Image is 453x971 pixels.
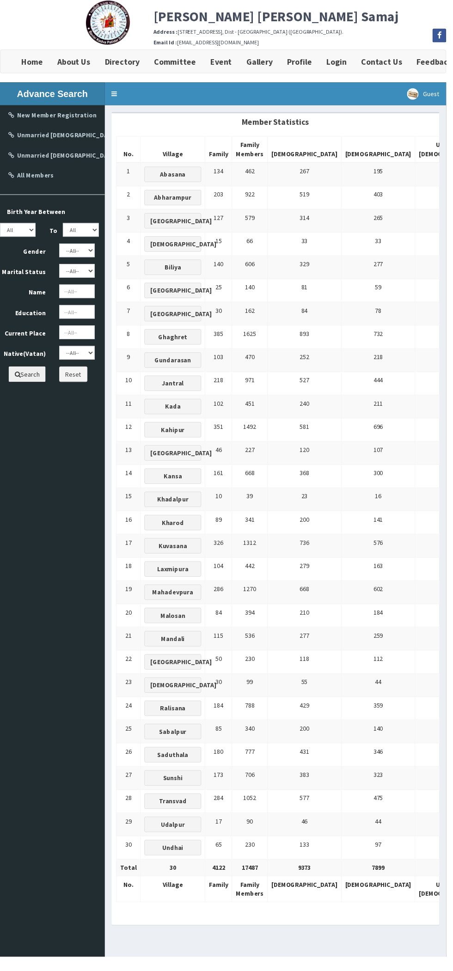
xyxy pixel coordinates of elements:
td: 17 [208,825,236,849]
td: 184 [347,613,422,637]
td: 470 [236,354,272,378]
td: 383 [272,778,347,802]
button: Mandali [147,641,204,656]
td: 33 [272,236,347,260]
b: Kuvasana [161,550,190,558]
td: 15 [208,236,236,260]
td: 81 [272,283,347,307]
button: Malosan [147,617,204,633]
td: 252 [272,354,347,378]
th: [DEMOGRAPHIC_DATA] [272,139,347,165]
td: 27 [118,778,143,802]
td: 218 [347,354,422,378]
a: Guest [406,84,453,107]
td: 203 [208,189,236,213]
td: 46 [208,448,236,472]
button: Ghaghret [147,334,204,350]
th: Village [143,139,208,165]
b: Mahadevpura [155,597,196,605]
td: 33 [347,236,422,260]
td: 39 [236,495,272,519]
b: Email Id : [156,39,180,46]
td: 133 [272,849,347,873]
td: 162 [236,307,272,330]
b: [GEOGRAPHIC_DATA] [153,314,215,323]
td: 581 [272,425,347,448]
b: New Member Registration [18,113,98,121]
b: Saduthala [160,762,191,770]
td: 173 [208,778,236,802]
b: Gallery [250,57,277,68]
td: 8 [118,330,143,354]
button: Saduthala [147,758,204,774]
th: [DEMOGRAPHIC_DATA] [347,139,422,165]
td: 971 [236,378,272,401]
td: 259 [347,637,422,660]
td: 403 [347,189,422,213]
td: 351 [208,425,236,448]
td: 4 [118,236,143,260]
td: 230 [236,660,272,684]
td: 10 [118,378,143,401]
a: Login [324,51,359,74]
th: Family Members [236,139,272,165]
a: Contact Us [359,51,416,74]
input: --All-- [60,289,96,303]
button: Ralisana [147,711,204,727]
td: 163 [347,566,422,590]
td: 184 [208,708,236,731]
td: 102 [208,401,236,425]
td: 120 [272,448,347,472]
button: Gundarasan [147,358,204,373]
td: 227 [236,448,272,472]
button: Biliya [147,263,204,279]
td: 668 [236,472,272,495]
td: 141 [347,519,422,543]
td: 527 [272,378,347,401]
a: About Us [51,51,99,74]
td: 462 [236,165,272,189]
b: Login [331,57,352,68]
td: 1 [118,165,143,189]
td: 30 [208,307,236,330]
b: Ralisana [163,715,189,723]
td: 20 [118,613,143,637]
button: Undhai [147,853,204,868]
b: Address : [156,29,180,36]
b: Jantral [165,385,187,393]
td: 346 [347,755,422,778]
b: Ghaghret [161,338,190,346]
td: 16 [118,519,143,543]
td: 777 [236,755,272,778]
button: Abasana [147,169,204,185]
td: 200 [272,731,347,755]
td: 359 [347,708,422,731]
button: [GEOGRAPHIC_DATA] [147,311,204,326]
button: Jantral [147,381,204,397]
button: Transvad [147,806,204,821]
td: 59 [347,283,422,307]
td: 429 [272,708,347,731]
td: 23 [272,495,347,519]
td: 16 [347,495,422,519]
td: 13 [118,448,143,472]
b: Khadalpur [159,503,191,511]
td: 1052 [236,802,272,825]
td: 284 [208,802,236,825]
button: Mahadevpura [147,593,204,609]
b: About Us [58,57,92,68]
td: 394 [236,613,272,637]
input: --All-- [60,330,96,344]
th: Family [208,890,236,916]
b: Abharampur [157,196,195,205]
td: 218 [208,378,236,401]
td: 2 [118,189,143,213]
td: 300 [347,472,422,495]
td: 140 [236,283,272,307]
td: 431 [272,755,347,778]
b: Abasana [163,173,189,181]
button: Kahipur [147,428,204,444]
td: 11 [118,401,143,425]
td: 368 [272,472,347,495]
td: 277 [347,260,422,283]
